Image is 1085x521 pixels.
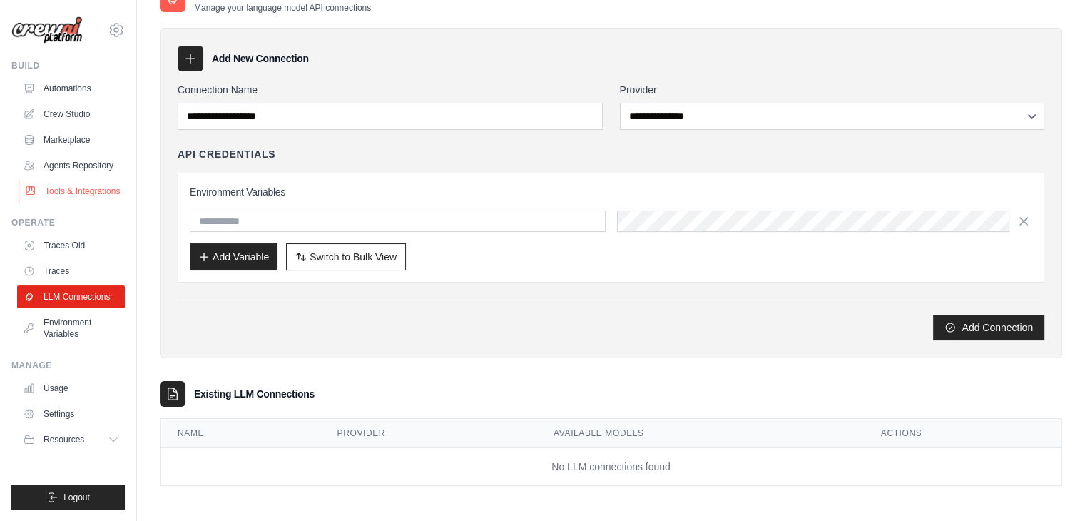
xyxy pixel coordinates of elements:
h3: Add New Connection [212,51,309,66]
a: Tools & Integrations [19,180,126,203]
th: Actions [864,419,1061,448]
a: Marketplace [17,128,125,151]
h3: Existing LLM Connections [194,387,315,401]
th: Name [161,419,320,448]
a: Usage [17,377,125,400]
a: Environment Variables [17,311,125,345]
h3: Environment Variables [190,185,1032,199]
p: Manage your language model API connections [194,2,371,14]
img: Logo [11,16,83,44]
span: Logout [63,492,90,503]
span: Resources [44,434,84,445]
label: Provider [620,83,1045,97]
h4: API Credentials [178,147,275,161]
div: Operate [11,217,125,228]
label: Connection Name [178,83,603,97]
a: Crew Studio [17,103,125,126]
a: Settings [17,403,125,425]
a: Agents Repository [17,154,125,177]
button: Add Variable [190,243,277,270]
a: LLM Connections [17,285,125,308]
a: Automations [17,77,125,100]
a: Traces [17,260,125,283]
td: No LLM connections found [161,448,1061,486]
span: Switch to Bulk View [310,250,397,264]
a: Traces Old [17,234,125,257]
div: Manage [11,360,125,371]
button: Add Connection [933,315,1044,340]
div: Build [11,60,125,71]
th: Available Models [536,419,864,448]
button: Logout [11,485,125,510]
button: Resources [17,428,125,451]
button: Switch to Bulk View [286,243,406,270]
th: Provider [320,419,536,448]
